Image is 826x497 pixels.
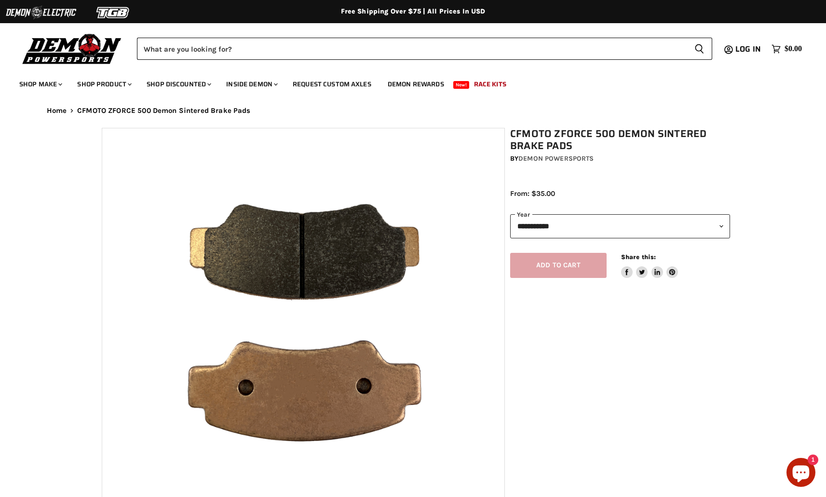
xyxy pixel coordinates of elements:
[137,38,712,60] form: Product
[785,44,802,54] span: $0.00
[70,74,137,94] a: Shop Product
[137,38,687,60] input: Search
[12,70,799,94] ul: Main menu
[784,458,818,489] inbox-online-store-chat: Shopify online store chat
[27,7,799,16] div: Free Shipping Over $75 | All Prices In USD
[27,107,799,115] nav: Breadcrumbs
[510,214,730,238] select: year
[77,3,149,22] img: TGB Logo 2
[767,42,807,56] a: $0.00
[47,107,67,115] a: Home
[77,107,250,115] span: CFMOTO ZFORCE 500 Demon Sintered Brake Pads
[731,45,767,54] a: Log in
[19,31,125,66] img: Demon Powersports
[5,3,77,22] img: Demon Electric Logo 2
[453,81,470,89] span: New!
[467,74,514,94] a: Race Kits
[735,43,761,55] span: Log in
[219,74,284,94] a: Inside Demon
[380,74,451,94] a: Demon Rewards
[139,74,217,94] a: Shop Discounted
[510,189,555,198] span: From: $35.00
[621,253,678,278] aside: Share this:
[510,128,730,152] h1: CFMOTO ZFORCE 500 Demon Sintered Brake Pads
[518,154,594,163] a: Demon Powersports
[510,153,730,164] div: by
[621,253,656,261] span: Share this:
[12,74,68,94] a: Shop Make
[687,38,712,60] button: Search
[285,74,379,94] a: Request Custom Axles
